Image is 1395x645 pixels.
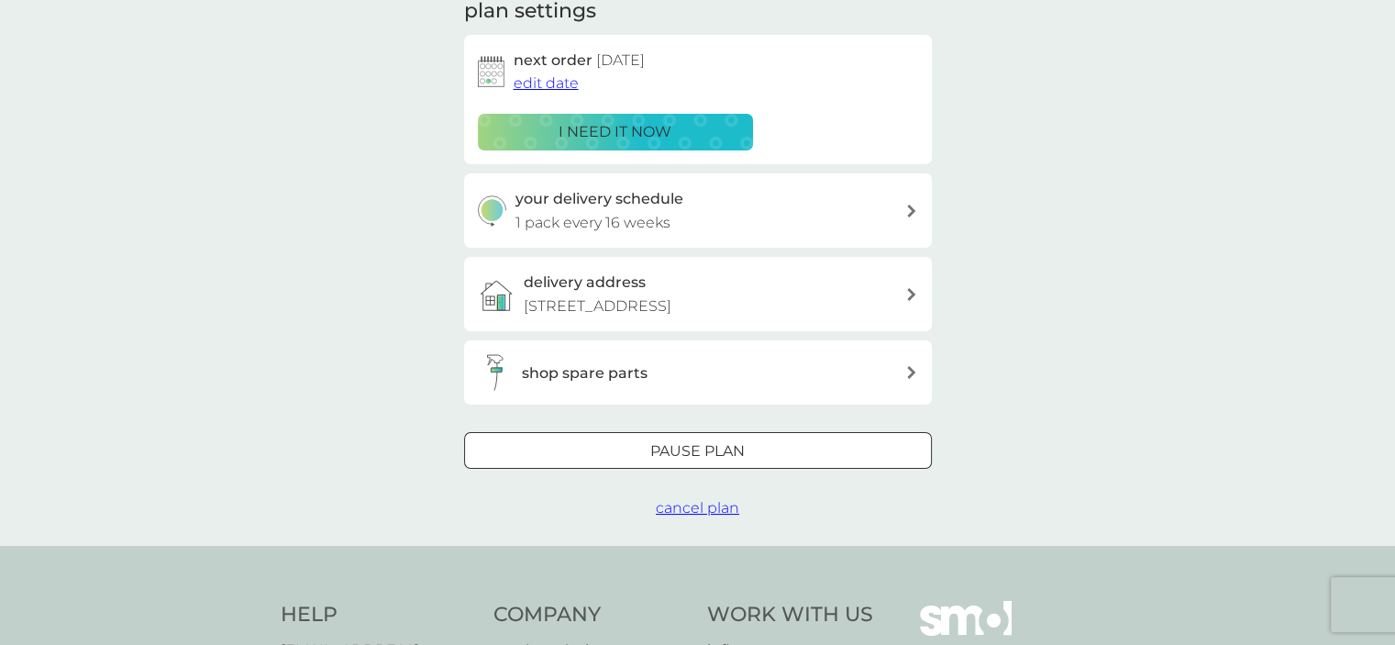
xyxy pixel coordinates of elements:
[464,340,932,405] button: shop spare parts
[515,211,670,235] p: 1 pack every 16 weeks
[707,601,873,629] h4: Work With Us
[596,51,645,69] span: [DATE]
[281,601,476,629] h4: Help
[478,114,753,150] button: i need it now
[464,257,932,331] a: delivery address[STREET_ADDRESS]
[650,439,745,463] p: Pause plan
[514,74,579,92] span: edit date
[514,72,579,95] button: edit date
[464,173,932,248] button: your delivery schedule1 pack every 16 weeks
[524,295,671,318] p: [STREET_ADDRESS]
[656,496,739,520] button: cancel plan
[656,499,739,517] span: cancel plan
[559,120,671,144] p: i need it now
[522,361,648,385] h3: shop spare parts
[514,49,645,72] h2: next order
[524,271,646,295] h3: delivery address
[515,187,683,211] h3: your delivery schedule
[464,432,932,469] button: Pause plan
[493,601,689,629] h4: Company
